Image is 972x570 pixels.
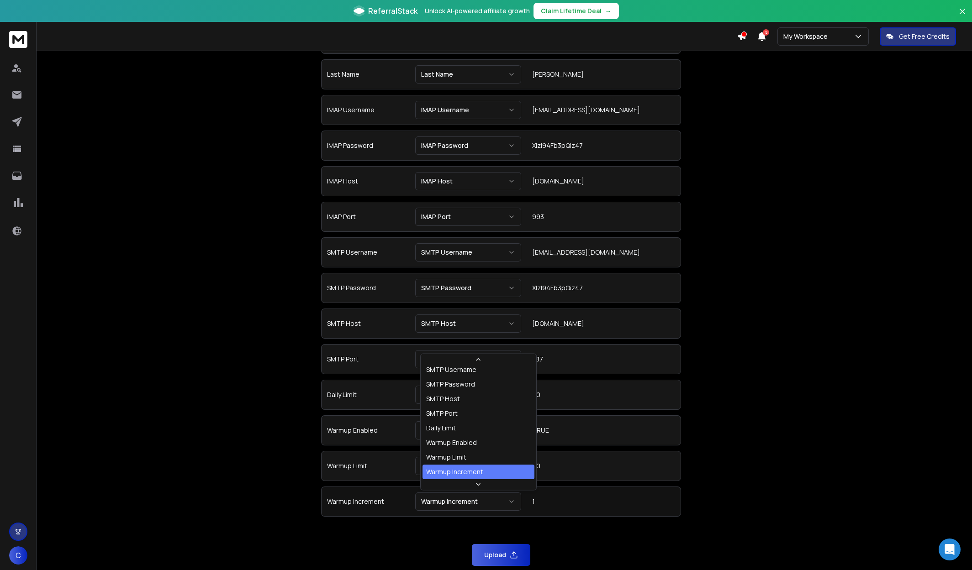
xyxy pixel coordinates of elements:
[415,172,521,190] button: IMAP Host
[426,438,477,447] div: Warmup Enabled
[532,283,675,293] div: XIzl94Fb3pQiz47
[415,101,521,119] button: IMAP Username
[484,550,506,560] p: Upload
[321,309,410,339] td: SMTP Host
[532,212,675,221] div: 993
[605,6,612,16] span: →
[425,6,530,16] p: Unlock AI-powered affiliate growth
[426,467,483,476] div: Warmup Increment
[534,3,619,19] button: Claim Lifetime Deal
[415,386,521,404] button: Daily Limit
[321,451,410,481] td: Warmup Limit
[321,95,410,125] td: IMAP Username
[415,492,521,511] button: Warmup Increment
[532,248,675,257] div: [EMAIL_ADDRESS][DOMAIN_NAME]
[321,344,410,374] td: SMTP Port
[532,461,675,471] div: 20
[532,141,675,150] div: XIzl94Fb3pQiz47
[415,208,521,226] button: IMAP Port
[532,426,675,435] div: TRUE
[415,65,521,84] button: Last Name
[321,486,410,517] td: Warmup Increment
[763,29,769,36] span: 5
[939,539,961,560] div: Open Intercom Messenger
[426,424,456,433] div: Daily Limit
[321,131,410,161] td: IMAP Password
[426,365,476,374] div: SMTP Username
[783,32,831,41] p: My Workspace
[321,237,410,267] td: SMTP Username
[532,105,675,115] div: [EMAIL_ADDRESS][DOMAIN_NAME]
[532,319,675,328] div: [DOMAIN_NAME]
[532,70,675,79] div: [PERSON_NAME]
[415,350,521,368] button: SMTP Port
[321,273,410,303] td: SMTP Password
[532,177,675,186] div: [DOMAIN_NAME]
[415,243,521,261] button: SMTP Username
[321,59,410,89] td: Last Name
[415,314,521,333] button: SMTP Host
[368,5,417,16] span: ReferralStack
[321,202,410,232] td: IMAP Port
[9,546,27,565] span: C
[415,279,521,297] button: SMTP Password
[426,394,460,403] div: SMTP Host
[899,32,950,41] p: Get Free Credits
[426,409,458,418] div: SMTP Port
[426,380,475,389] div: SMTP Password
[321,166,410,196] td: IMAP Host
[415,421,521,439] button: Warmup Enabled
[321,380,410,410] td: Daily Limit
[415,136,521,155] button: IMAP Password
[321,415,410,445] td: Warmup Enabled
[956,5,968,27] button: Close banner
[415,457,521,475] button: Warmup Limit
[532,355,675,364] div: 587
[532,497,675,506] div: 1
[426,453,466,462] div: Warmup Limit
[532,390,675,399] div: 20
